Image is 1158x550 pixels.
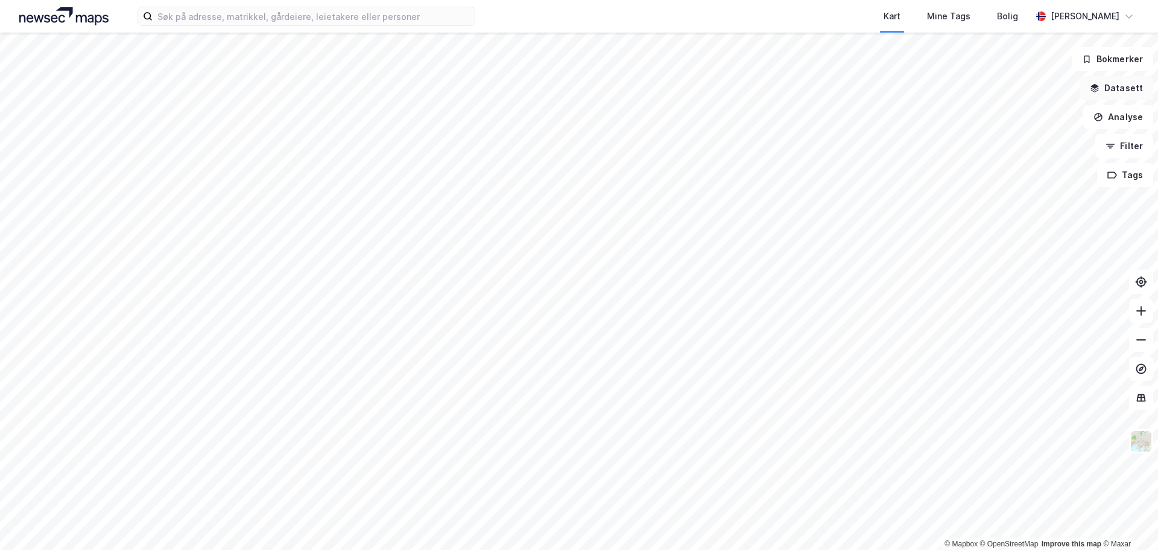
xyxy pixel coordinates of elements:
[944,540,978,548] a: Mapbox
[19,7,109,25] img: logo.a4113a55bc3d86da70a041830d287a7e.svg
[1098,492,1158,550] div: Kontrollprogram for chat
[997,9,1018,24] div: Bolig
[1051,9,1119,24] div: [PERSON_NAME]
[1097,163,1153,187] button: Tags
[884,9,900,24] div: Kart
[1095,134,1153,158] button: Filter
[927,9,970,24] div: Mine Tags
[1080,76,1153,100] button: Datasett
[1098,492,1158,550] iframe: Chat Widget
[1130,430,1153,453] img: Z
[1042,540,1101,548] a: Improve this map
[1083,105,1153,129] button: Analyse
[153,7,475,25] input: Søk på adresse, matrikkel, gårdeiere, leietakere eller personer
[980,540,1039,548] a: OpenStreetMap
[1072,47,1153,71] button: Bokmerker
